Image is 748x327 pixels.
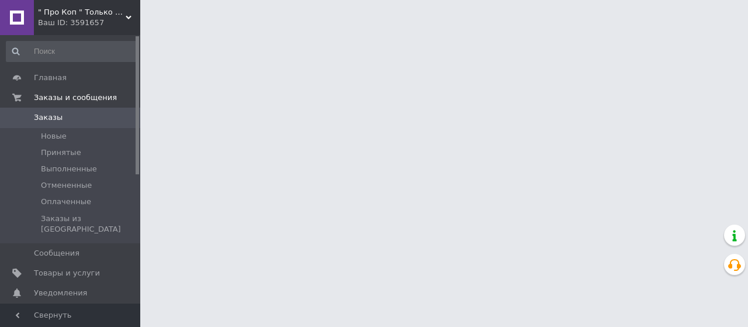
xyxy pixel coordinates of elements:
span: Главная [34,73,67,83]
span: Заказы и сообщения [34,92,117,103]
span: Заказы [34,112,63,123]
span: Выполненные [41,164,97,174]
span: Уведомления [34,288,87,298]
div: Ваш ID: 3591657 [38,18,140,28]
span: Принятые [41,147,81,158]
span: Сообщения [34,248,79,259]
span: Новые [41,131,67,142]
span: Оплаченные [41,197,91,207]
span: " Про Коп " Только выгодные покупки ! [38,7,126,18]
span: Заказы из [GEOGRAPHIC_DATA] [41,214,137,235]
input: Поиск [6,41,138,62]
span: Отмененные [41,180,92,191]
span: Товары и услуги [34,268,100,278]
